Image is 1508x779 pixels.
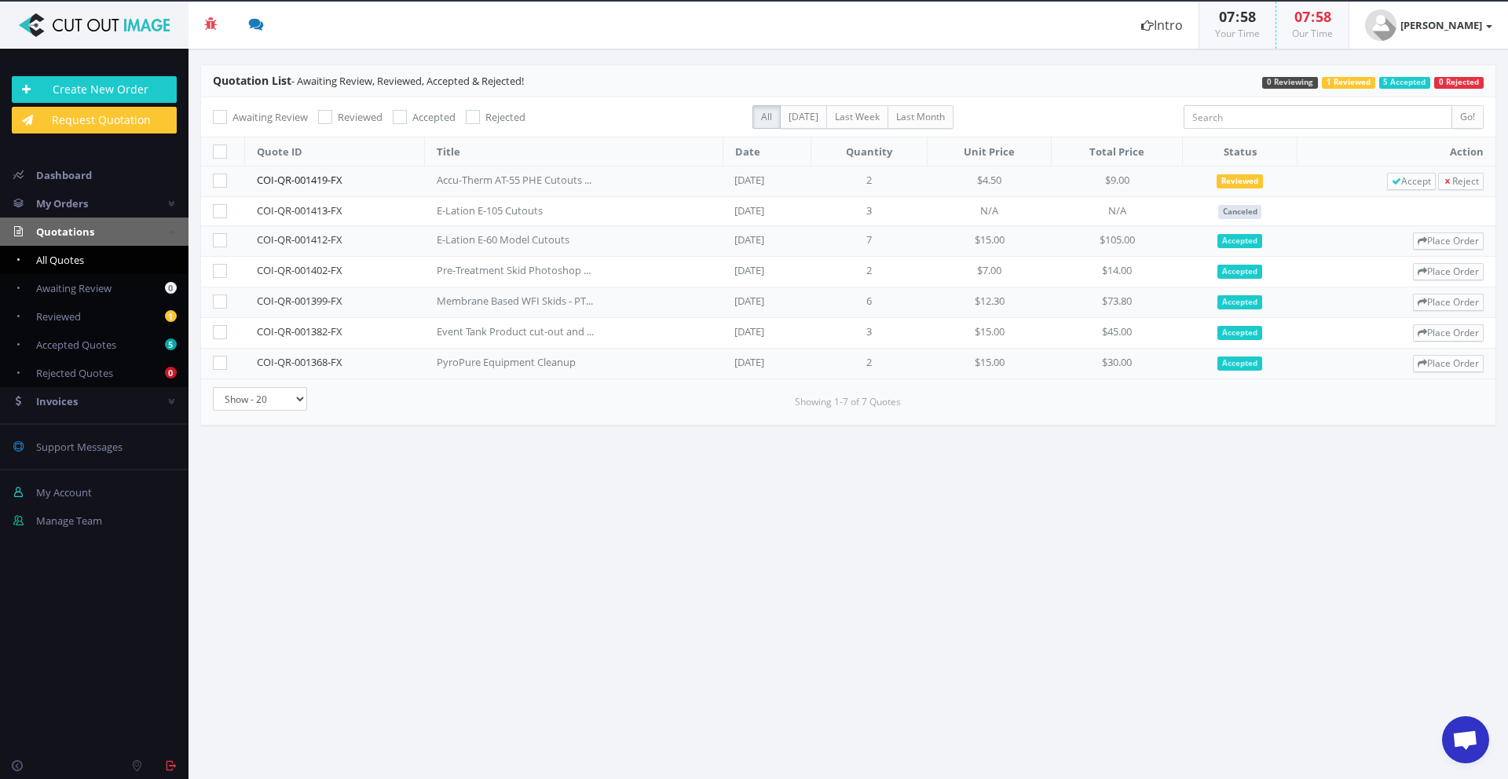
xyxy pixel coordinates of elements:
img: user_default.jpg [1365,9,1396,41]
td: 6 [811,287,927,318]
label: [DATE] [780,105,827,129]
a: Place Order [1413,324,1484,342]
span: Accepted [1217,326,1262,340]
td: $73.80 [1052,287,1183,318]
b: 1 [165,310,177,322]
b: 0 [165,367,177,379]
td: $105.00 [1052,226,1183,257]
td: N/A [1052,197,1183,226]
span: Accepted [1217,295,1262,309]
span: Rejected [485,110,525,124]
div: Accu-Therm AT-55 PHE Cutouts Request [437,173,594,188]
div: E-Lation E-105 Cutouts [437,203,594,218]
a: Accept [1387,173,1436,190]
td: $15.00 [928,349,1052,379]
div: Pre-Treatment Skid Photoshop Work [437,263,594,278]
span: Support Messages [36,440,123,454]
td: $4.50 [928,166,1052,197]
b: 0 [165,282,177,294]
span: 07 [1294,7,1310,26]
a: Place Order [1413,263,1484,280]
span: Accept [1392,174,1431,188]
td: $12.30 [928,287,1052,318]
span: 58 [1240,7,1256,26]
span: 0 Reviewing [1262,77,1318,89]
span: - Awaiting Review, Reviewed, Accepted & Rejected! [213,74,524,88]
a: COI-QR-001368-FX [257,355,342,369]
span: Reject [1443,174,1479,188]
td: $9.00 [1052,166,1183,197]
td: N/A [928,197,1052,226]
th: Date [723,137,811,166]
img: Cut Out Image [12,13,177,37]
span: Reviewed [338,110,382,124]
td: $30.00 [1052,349,1183,379]
span: 1 Reviewed [1322,77,1375,89]
a: Intro [1126,2,1199,49]
button: Go! [1451,105,1484,129]
span: : [1235,7,1240,26]
span: : [1310,7,1316,26]
span: Accepted Quotes [36,338,116,352]
span: 5 Accepted [1379,77,1431,89]
span: Canceled [1218,205,1262,219]
span: Rejected Quotes [36,366,113,380]
td: [DATE] [723,349,811,379]
label: All [752,105,781,129]
a: Create New Order [12,76,177,103]
td: $15.00 [928,226,1052,257]
div: Membrane Based WFI Skids - PT, UF, RO - PyroPure® [437,294,594,309]
span: Dashboard [36,168,92,182]
td: 3 [811,318,927,349]
a: COI-QR-001402-FX [257,263,342,277]
label: Last Month [888,105,953,129]
a: COI-QR-001399-FX [257,294,342,308]
td: [DATE] [723,226,811,257]
span: Awaiting Review [36,281,112,295]
label: Last Week [826,105,888,129]
a: Place Order [1413,232,1484,250]
small: Showing 1-7 of 7 Quotes [795,395,901,409]
span: Awaiting Review [232,110,308,124]
a: Place Order [1413,294,1484,311]
span: Quantity [846,144,892,159]
span: Reviewed [36,309,81,324]
a: COI-QR-001412-FX [257,232,342,247]
td: $15.00 [928,318,1052,349]
a: COI-QR-001382-FX [257,324,342,338]
td: 3 [811,197,927,226]
span: 07 [1219,7,1235,26]
th: Status [1182,137,1297,166]
span: Accepted [412,110,456,124]
span: Accepted [1217,265,1262,279]
span: My Orders [36,196,88,210]
span: Reviewed [1217,174,1263,188]
small: Our Time [1292,27,1333,40]
span: All Quotes [36,253,84,267]
td: $45.00 [1052,318,1183,349]
a: Reject [1438,173,1484,190]
span: 0 Rejected [1434,77,1484,89]
td: 2 [811,349,927,379]
small: Your Time [1215,27,1260,40]
b: 5 [165,338,177,350]
th: Quote ID [245,137,425,166]
div: E-Lation E-60 Model Cutouts [437,232,594,247]
span: 58 [1316,7,1331,26]
span: Quotation List [213,73,291,88]
td: $14.00 [1052,257,1183,287]
span: Unit Price [964,144,1015,159]
th: Action [1298,137,1495,166]
td: [DATE] [723,257,811,287]
span: Quotations [36,225,94,239]
a: [PERSON_NAME] [1349,2,1508,49]
div: Event Tank Product cut-out and touch-up [437,324,594,339]
strong: [PERSON_NAME] [1400,18,1482,32]
span: Invoices [36,394,78,408]
td: 2 [811,166,927,197]
div: PyroPure Equipment Cleanup [437,355,594,370]
td: $7.00 [928,257,1052,287]
td: [DATE] [723,318,811,349]
span: Accepted [1217,234,1262,248]
td: [DATE] [723,166,811,197]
